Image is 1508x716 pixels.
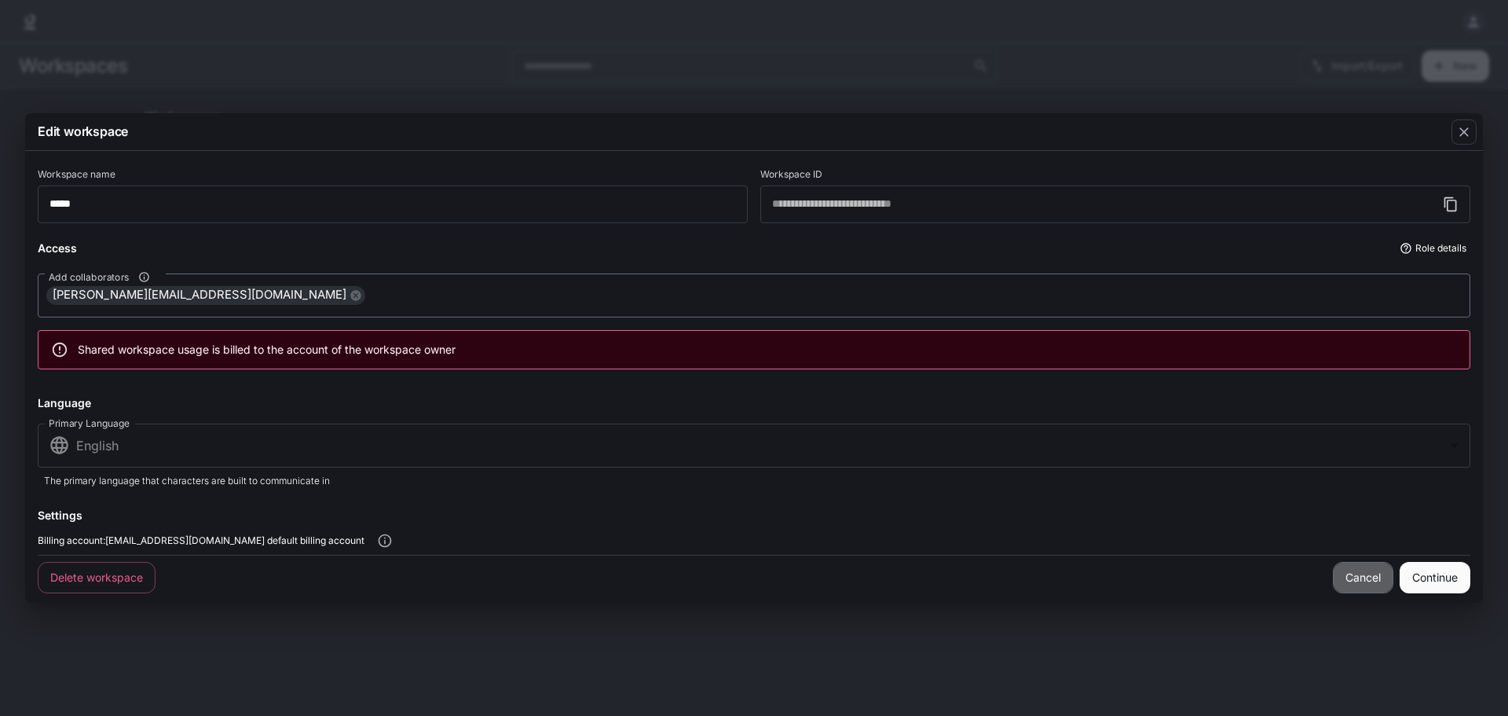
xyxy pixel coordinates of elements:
p: Language [38,395,91,411]
button: Add collaborators [134,266,155,288]
p: Edit workspace [38,122,128,141]
p: English [76,436,1445,455]
button: Delete workspace [38,562,156,593]
div: Shared workspace usage is billed to the account of the workspace owner [78,336,456,364]
button: Continue [1400,562,1470,593]
a: Cancel [1333,562,1393,593]
span: [PERSON_NAME][EMAIL_ADDRESS][DOMAIN_NAME] [46,286,353,304]
p: Workspace ID [760,170,822,179]
button: Role details [1397,236,1470,261]
div: English [38,422,1470,469]
p: Access [38,240,77,256]
p: The primary language that characters are built to communicate in [44,474,1464,488]
label: Primary Language [49,417,130,430]
span: Billing account: [EMAIL_ADDRESS][DOMAIN_NAME] default billing account [38,533,364,549]
div: Workspace ID cannot be changed [760,170,1470,223]
p: Workspace name [38,170,115,179]
span: Add collaborators [49,270,129,284]
p: Settings [38,507,82,523]
div: [PERSON_NAME][EMAIL_ADDRESS][DOMAIN_NAME] [46,286,365,305]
